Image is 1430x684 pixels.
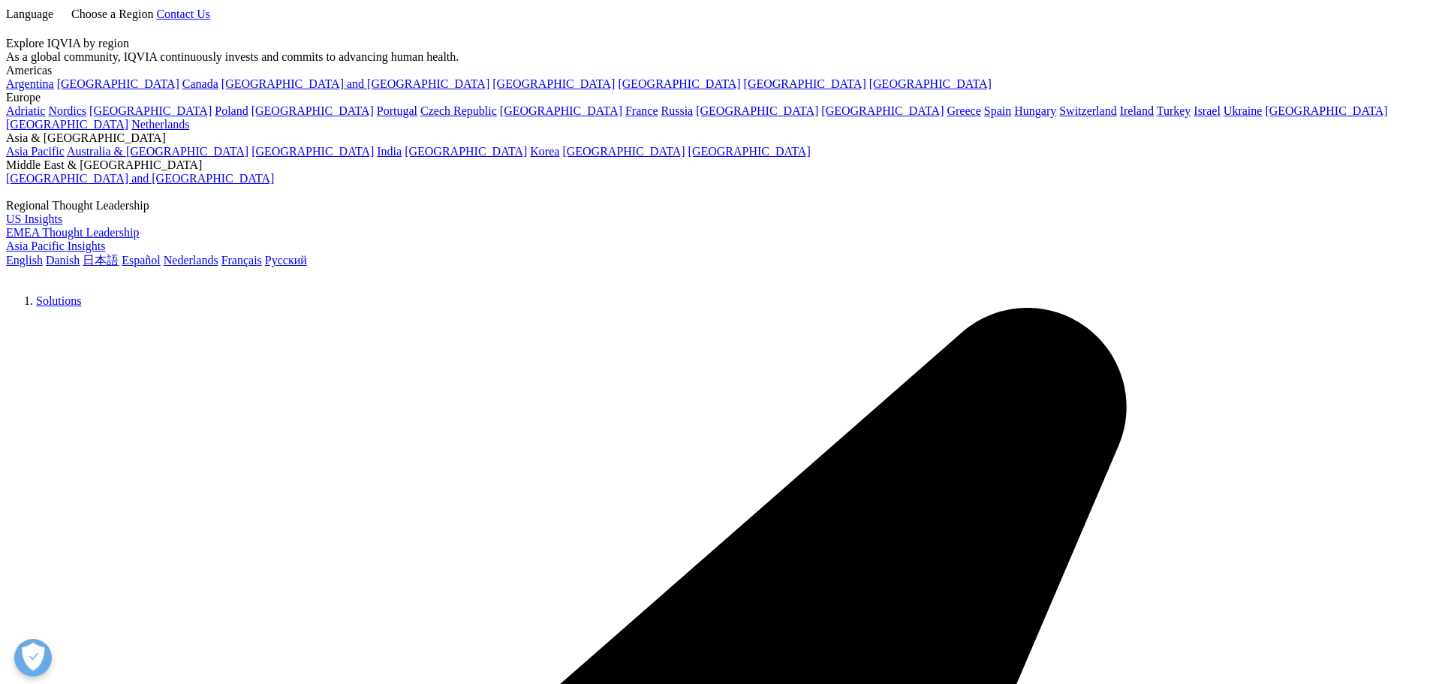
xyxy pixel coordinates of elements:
a: English [6,254,43,267]
a: [GEOGRAPHIC_DATA] [744,77,866,90]
a: Poland [215,104,248,117]
a: Canada [182,77,218,90]
button: Open Preferences [14,639,52,676]
a: [GEOGRAPHIC_DATA] [405,145,527,158]
div: Americas [6,64,1424,77]
span: Language [6,8,53,20]
div: Explore IQVIA by region [6,37,1424,50]
a: Solutions [36,294,81,307]
a: Netherlands [131,118,189,131]
a: Turkey [1157,104,1191,117]
a: Australia & [GEOGRAPHIC_DATA] [67,145,248,158]
a: Hungary [1014,104,1056,117]
a: [GEOGRAPHIC_DATA] [696,104,818,117]
a: Russia [661,104,694,117]
a: [GEOGRAPHIC_DATA] [251,145,374,158]
a: Spain [984,104,1011,117]
a: US Insights [6,212,62,225]
a: [GEOGRAPHIC_DATA] [57,77,179,90]
a: [GEOGRAPHIC_DATA] [500,104,622,117]
a: [GEOGRAPHIC_DATA] [562,145,685,158]
a: Asia Pacific Insights [6,240,105,252]
div: Asia & [GEOGRAPHIC_DATA] [6,131,1424,145]
a: Czech Republic [420,104,497,117]
a: [GEOGRAPHIC_DATA] [821,104,944,117]
a: Русский [265,254,307,267]
a: [GEOGRAPHIC_DATA] [6,118,128,131]
a: [GEOGRAPHIC_DATA] [251,104,374,117]
a: [GEOGRAPHIC_DATA] [688,145,811,158]
a: [GEOGRAPHIC_DATA] [1265,104,1387,117]
a: Adriatic [6,104,45,117]
a: Contact Us [156,8,210,20]
div: Middle East & [GEOGRAPHIC_DATA] [6,158,1424,172]
a: Danish [46,254,80,267]
a: Switzerland [1059,104,1116,117]
a: Ukraine [1224,104,1263,117]
a: Ireland [1120,104,1154,117]
a: Israel [1194,104,1221,117]
div: Europe [6,91,1424,104]
a: France [625,104,658,117]
a: [GEOGRAPHIC_DATA] [492,77,615,90]
a: [GEOGRAPHIC_DATA] [89,104,212,117]
a: [GEOGRAPHIC_DATA] [618,77,740,90]
a: Español [122,254,161,267]
span: Choose a Region [71,8,153,20]
a: Nederlands [164,254,218,267]
a: Portugal [377,104,417,117]
a: Korea [530,145,559,158]
a: Français [221,254,262,267]
a: Argentina [6,77,54,90]
a: [GEOGRAPHIC_DATA] and [GEOGRAPHIC_DATA] [6,172,274,185]
a: India [377,145,402,158]
a: Asia Pacific [6,145,65,158]
a: EMEA Thought Leadership [6,226,139,239]
a: [GEOGRAPHIC_DATA] and [GEOGRAPHIC_DATA] [221,77,489,90]
a: Greece [947,104,980,117]
a: 日本語 [83,254,119,267]
div: As a global community, IQVIA continuously invests and commits to advancing human health. [6,50,1424,64]
div: Regional Thought Leadership [6,199,1424,212]
a: Nordics [48,104,86,117]
a: [GEOGRAPHIC_DATA] [869,77,992,90]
